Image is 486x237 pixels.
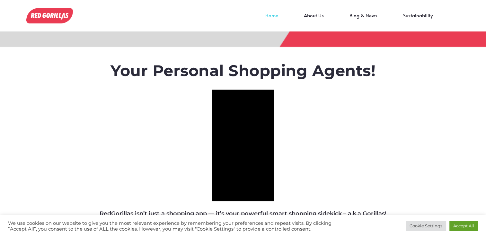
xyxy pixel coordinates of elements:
[26,8,73,23] img: RedGorillas Shopping App!
[390,15,446,25] a: Sustainability
[337,15,390,25] a: Blog & News
[252,15,291,25] a: Home
[406,221,446,231] a: Cookie Settings
[68,62,418,80] h1: Your Personal Shopping Agents!
[8,220,337,232] div: We use cookies on our website to give you the most relevant experience by remembering your prefer...
[449,221,478,231] a: Accept All
[291,15,337,25] a: About Us
[212,90,275,201] iframe: RedGorillas How It Works!
[68,209,418,235] h4: RedGorillas isn’t just a shopping app — it’s your powerful smart shopping sidekick – a.k.a Gorill...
